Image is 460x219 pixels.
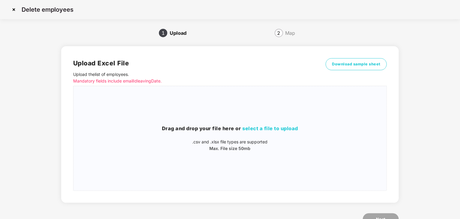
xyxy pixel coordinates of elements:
[73,71,308,84] p: Upload the list of employees .
[9,5,19,14] img: svg+xml;base64,PHN2ZyBpZD0iQ3Jvc3MtMzJ4MzIiIHhtbG5zPSJodHRwOi8vd3d3LnczLm9yZy8yMDAwL3N2ZyIgd2lkdG...
[73,58,308,68] h2: Upload Excel File
[73,145,387,152] p: Max. File size 50mb
[277,31,280,35] span: 2
[73,125,387,133] h3: Drag and drop your file here or
[73,139,387,145] p: .csv and .xlsx file types are supported
[22,6,73,13] p: Delete employees
[332,61,381,67] span: Download sample sheet
[162,31,165,35] span: 1
[285,28,295,38] div: Map
[170,28,191,38] div: Upload
[326,58,387,70] button: Download sample sheet
[73,78,308,84] p: Mandatory fields include emailId leavingDate.
[73,86,387,190] span: Drag and drop your file here orselect a file to upload.csv and .xlsx file types are supportedMax....
[242,125,298,131] span: select a file to upload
